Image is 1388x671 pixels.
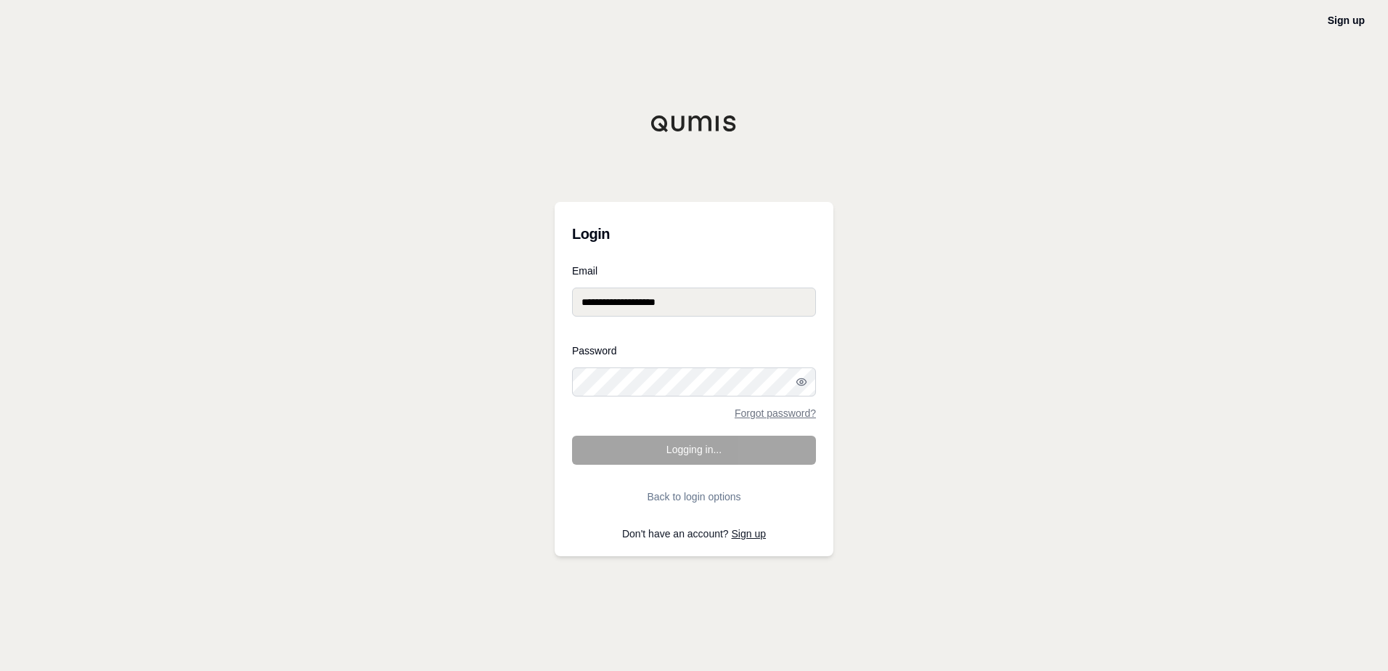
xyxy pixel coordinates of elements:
label: Password [572,346,816,356]
a: Forgot password? [735,408,816,418]
label: Email [572,266,816,276]
p: Don't have an account? [572,529,816,539]
a: Sign up [1328,15,1365,26]
h3: Login [572,219,816,248]
img: Qumis [650,115,738,132]
button: Back to login options [572,482,816,511]
a: Sign up [732,528,766,540]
